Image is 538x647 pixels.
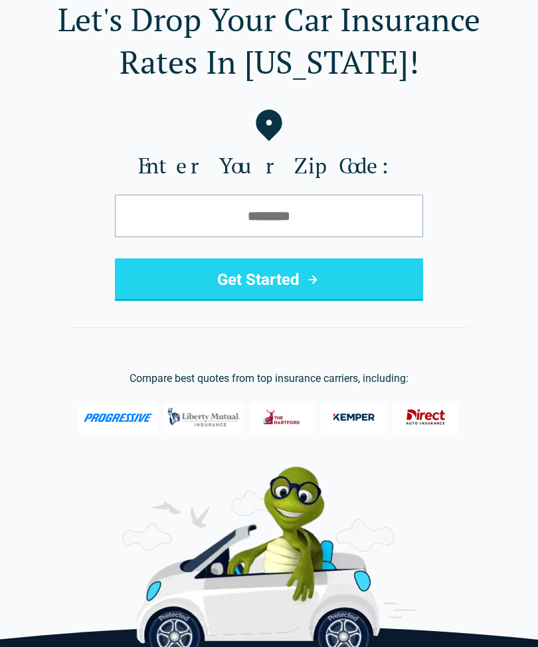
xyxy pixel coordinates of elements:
[399,403,452,431] img: Direct General
[327,403,381,431] img: Kemper
[21,152,517,179] label: Enter Your Zip Code:
[21,371,517,387] p: Compare best quotes from top insurance carriers, including:
[256,403,309,431] img: The Hartford
[84,413,155,422] img: Progressive
[164,401,244,433] img: Liberty Mutual
[115,258,423,301] button: Get Started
